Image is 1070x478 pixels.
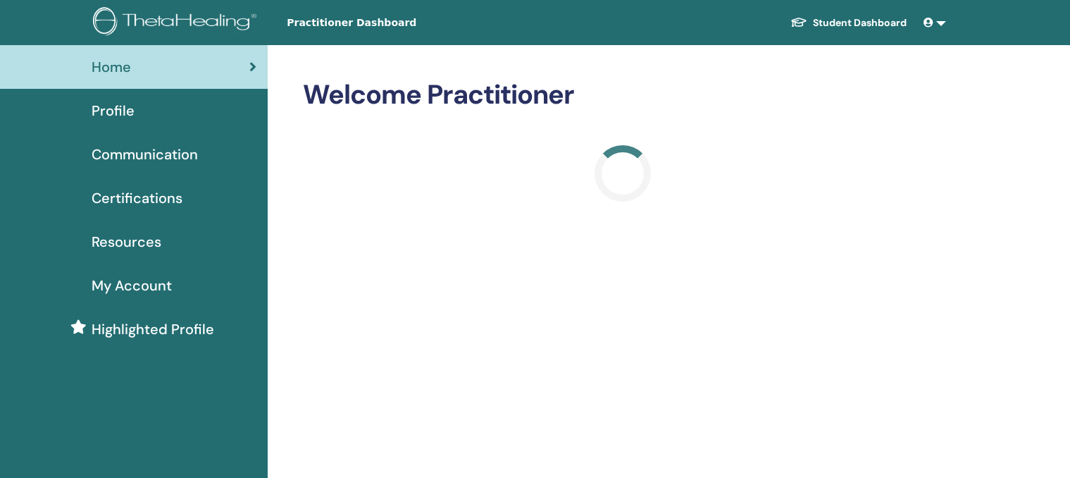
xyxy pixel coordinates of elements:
[92,231,161,252] span: Resources
[92,319,214,340] span: Highlighted Profile
[779,10,918,36] a: Student Dashboard
[303,79,943,111] h2: Welcome Practitioner
[287,16,498,30] span: Practitioner Dashboard
[790,16,807,28] img: graduation-cap-white.svg
[92,56,131,78] span: Home
[93,7,261,39] img: logo.png
[92,100,135,121] span: Profile
[92,275,172,296] span: My Account
[92,144,198,165] span: Communication
[92,188,182,209] span: Certifications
